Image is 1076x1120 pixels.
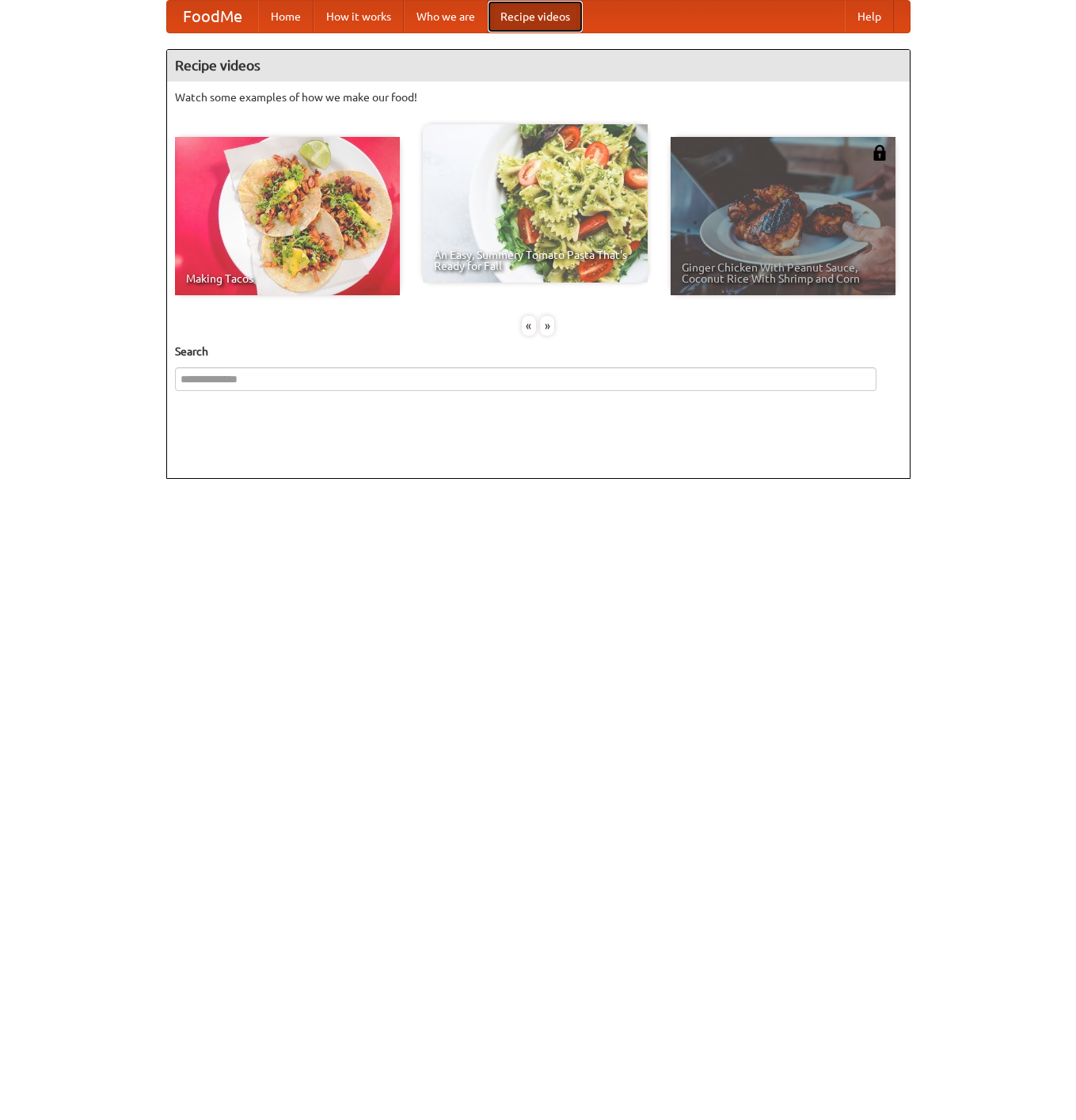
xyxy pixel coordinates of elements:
a: Who we are [404,1,488,32]
p: Watch some examples of how we make our food! [175,89,902,105]
h5: Search [175,344,902,359]
div: « [522,316,536,336]
a: Making Tacos [175,137,400,295]
h4: Recipe videos [167,50,910,82]
a: How it works [314,1,404,32]
div: » [540,316,554,336]
span: An Easy, Summery Tomato Pasta That's Ready for Fall [434,249,637,271]
a: Help [845,1,894,32]
a: Home [258,1,314,32]
a: Recipe videos [488,1,583,32]
a: FoodMe [167,1,258,32]
img: 483408.png [872,145,888,161]
span: Making Tacos [186,273,389,284]
a: An Easy, Summery Tomato Pasta That's Ready for Fall [423,124,648,283]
